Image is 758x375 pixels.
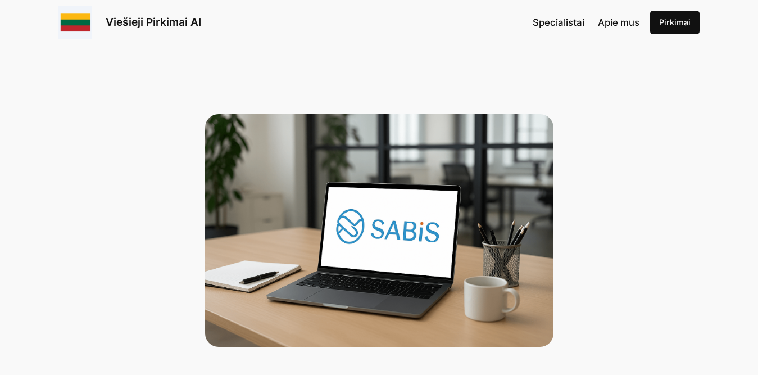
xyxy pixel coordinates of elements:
a: Viešieji Pirkimai AI [106,15,201,29]
span: Apie mus [598,17,639,28]
img: Viešieji pirkimai logo [58,6,92,39]
a: Specialistai [533,15,584,30]
img: Sabis [205,114,553,346]
nav: Navigation [533,15,639,30]
a: Apie mus [598,15,639,30]
span: Specialistai [533,17,584,28]
a: Pirkimai [650,11,700,34]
